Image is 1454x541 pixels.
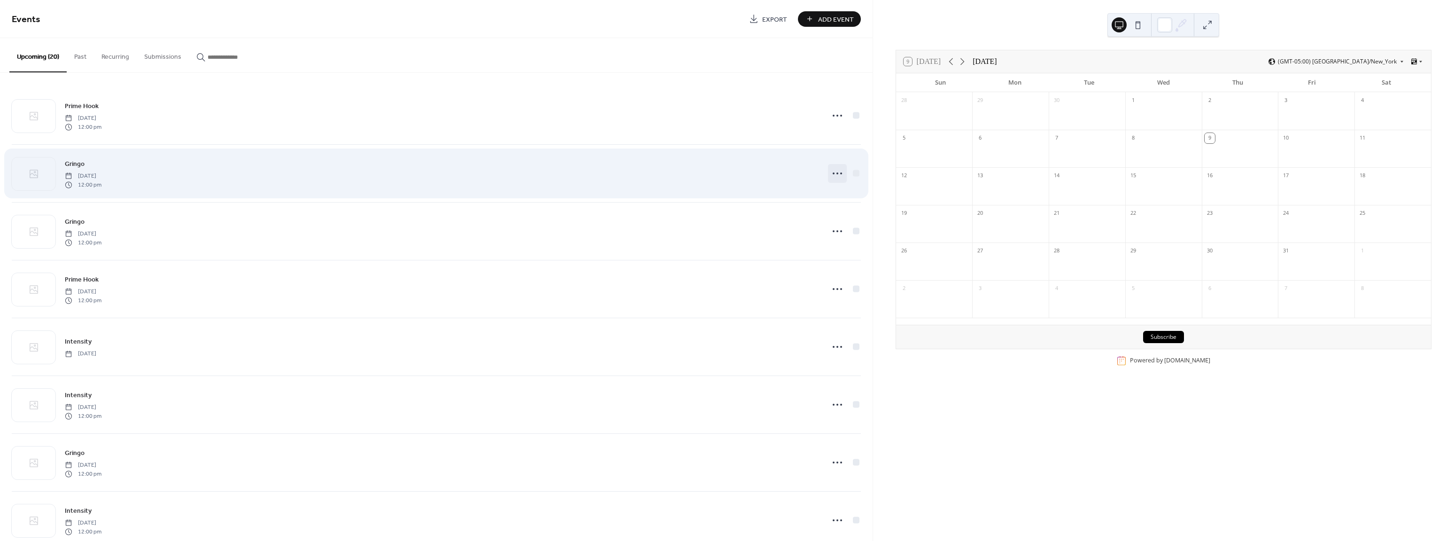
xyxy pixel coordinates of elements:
[1205,171,1215,181] div: 16
[1126,73,1200,92] div: Wed
[1205,208,1215,219] div: 23
[1128,95,1138,106] div: 1
[65,506,92,516] span: Intensity
[904,73,978,92] div: Sun
[1052,73,1126,92] div: Tue
[65,350,96,358] span: [DATE]
[65,505,92,516] a: Intensity
[65,114,101,123] span: [DATE]
[975,171,985,181] div: 13
[899,208,909,219] div: 19
[975,208,985,219] div: 20
[1128,171,1138,181] div: 15
[12,10,40,29] span: Events
[94,38,137,71] button: Recurring
[1200,73,1275,92] div: Thu
[975,95,985,106] div: 29
[1052,208,1062,219] div: 21
[65,527,101,536] span: 12:00 pm
[1130,356,1210,364] div: Powered by
[1052,133,1062,143] div: 7
[9,38,67,72] button: Upcoming (20)
[65,448,85,458] span: Gringo
[899,95,909,106] div: 28
[899,171,909,181] div: 12
[975,133,985,143] div: 6
[65,470,101,478] span: 12:00 pm
[1357,95,1368,106] div: 4
[65,391,92,400] span: Intensity
[65,337,92,347] span: Intensity
[798,11,861,27] button: Add Event
[65,461,101,470] span: [DATE]
[65,159,85,169] span: Gringo
[1281,208,1291,219] div: 24
[1205,133,1215,143] div: 9
[1281,95,1291,106] div: 3
[978,73,1052,92] div: Mon
[899,246,909,256] div: 26
[1357,171,1368,181] div: 18
[65,180,101,189] span: 12:00 pm
[65,123,101,131] span: 12:00 pm
[1275,73,1349,92] div: Fri
[67,38,94,71] button: Past
[65,412,101,420] span: 12:00 pm
[65,216,85,227] a: Gringo
[1357,208,1368,219] div: 25
[65,172,101,180] span: [DATE]
[65,230,101,238] span: [DATE]
[65,288,101,296] span: [DATE]
[1052,283,1062,294] div: 4
[1205,283,1215,294] div: 6
[899,283,909,294] div: 2
[65,217,85,227] span: Gringo
[1128,246,1138,256] div: 29
[975,283,985,294] div: 3
[1281,171,1291,181] div: 17
[1128,283,1138,294] div: 5
[137,38,189,71] button: Submissions
[1128,133,1138,143] div: 8
[1052,95,1062,106] div: 30
[1128,208,1138,219] div: 22
[1349,73,1423,92] div: Sat
[818,15,854,24] span: Add Event
[973,56,997,67] div: [DATE]
[1281,133,1291,143] div: 10
[1205,246,1215,256] div: 30
[65,296,101,305] span: 12:00 pm
[65,274,99,285] a: Prime Hook
[899,133,909,143] div: 5
[1357,133,1368,143] div: 11
[1143,331,1184,343] button: Subscribe
[975,246,985,256] div: 27
[65,275,99,285] span: Prime Hook
[65,519,101,527] span: [DATE]
[65,390,92,400] a: Intensity
[742,11,794,27] a: Export
[65,336,92,347] a: Intensity
[1052,171,1062,181] div: 14
[1357,283,1368,294] div: 8
[1205,95,1215,106] div: 2
[1164,356,1210,364] a: [DOMAIN_NAME]
[65,101,99,111] a: Prime Hook
[65,403,101,412] span: [DATE]
[1278,59,1397,64] span: (GMT-05:00) [GEOGRAPHIC_DATA]/New_York
[65,238,101,247] span: 12:00 pm
[65,158,85,169] a: Gringo
[1281,246,1291,256] div: 31
[65,447,85,458] a: Gringo
[1281,283,1291,294] div: 7
[1357,246,1368,256] div: 1
[1052,246,1062,256] div: 28
[762,15,787,24] span: Export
